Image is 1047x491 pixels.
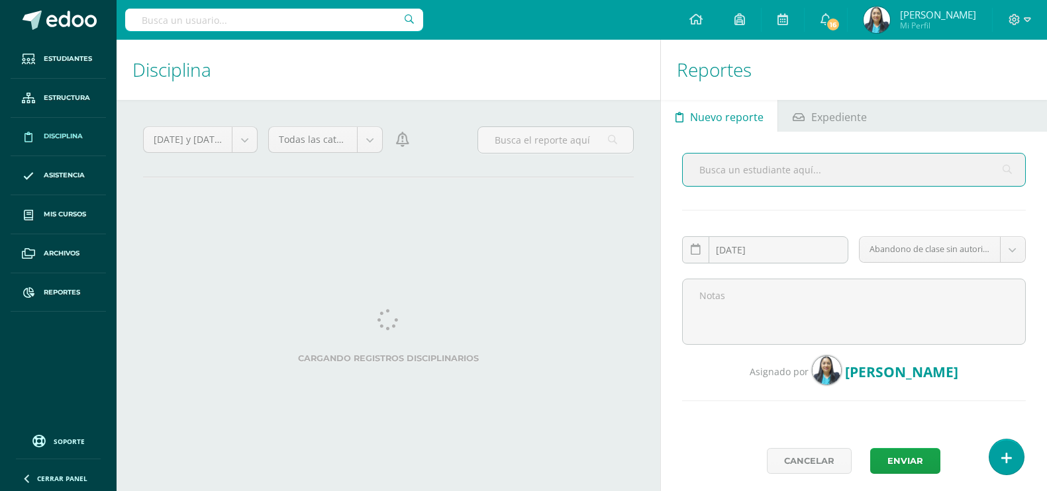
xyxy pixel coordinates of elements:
[44,209,86,220] span: Mis cursos
[44,248,79,259] span: Archivos
[11,40,106,79] a: Estudiantes
[154,127,222,152] span: [DATE] y [DATE]
[163,353,614,363] label: Cargando registros disciplinarios
[11,118,106,157] a: Disciplina
[683,237,848,263] input: Fecha de ocurrencia
[661,100,777,132] a: Nuevo reporte
[132,40,644,100] h1: Disciplina
[811,101,867,133] span: Expediente
[812,355,842,385] img: dc7d38de1d5b52360c8bb618cee5abea.png
[870,448,940,474] button: Enviar
[826,17,840,32] span: 16
[37,474,87,483] span: Cerrar panel
[44,287,80,298] span: Reportes
[44,170,85,181] span: Asistencia
[860,237,1025,262] a: Abandono de clase sin autorización
[767,448,852,474] a: Cancelar
[279,127,347,152] span: Todas las categorías
[11,79,106,118] a: Estructura
[690,101,764,133] span: Nuevo reporte
[864,7,890,33] img: dc7d38de1d5b52360c8bb618cee5abea.png
[125,9,423,31] input: Busca un usuario...
[16,431,101,449] a: Soporte
[900,8,976,21] span: [PERSON_NAME]
[900,20,976,31] span: Mi Perfil
[269,127,382,152] a: Todas las categorías
[11,156,106,195] a: Asistencia
[478,127,633,153] input: Busca el reporte aquí
[870,237,990,262] span: Abandono de clase sin autorización
[683,154,1025,186] input: Busca un estudiante aquí...
[144,127,257,152] a: [DATE] y [DATE]
[11,273,106,312] a: Reportes
[11,195,106,234] a: Mis cursos
[44,93,90,103] span: Estructura
[44,54,92,64] span: Estudiantes
[845,363,958,381] span: [PERSON_NAME]
[44,131,83,142] span: Disciplina
[11,234,106,273] a: Archivos
[750,365,809,378] span: Asignado por
[778,100,881,132] a: Expediente
[677,40,1031,100] h1: Reportes
[54,437,85,446] span: Soporte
